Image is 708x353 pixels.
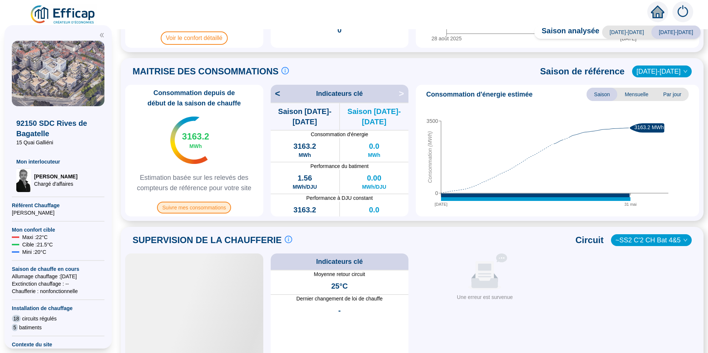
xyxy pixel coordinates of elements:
[294,141,316,151] span: 3163.2
[12,324,18,331] span: 5
[672,1,693,22] img: alerts
[12,226,104,233] span: Mon confort cible
[634,124,664,130] text: 3163.2 MWh
[281,67,289,74] span: info-circle
[12,288,104,295] span: Chaufferie : non fonctionnelle
[285,236,292,243] span: info-circle
[338,305,341,316] span: -
[99,33,104,38] span: double-left
[298,173,312,183] span: 1.56
[190,142,202,150] span: MWh
[271,270,409,278] span: Moyenne retour circuit
[30,4,97,25] img: efficap energie logo
[12,273,104,280] span: Allumage chauffage : [DATE]
[12,315,21,322] span: 18
[271,194,409,202] span: Performance à DJU constant
[157,202,231,214] span: Suivre mes consommations
[369,205,379,215] span: 0.0
[427,118,438,124] tspan: 3500
[316,88,363,99] span: Indicateurs clé
[617,88,656,101] span: Mensuelle
[587,88,617,101] span: Saison
[182,131,209,142] span: 3163.2
[22,315,57,322] span: circuits régulés
[294,205,316,215] span: 3163.2
[683,238,688,242] span: down
[656,88,689,101] span: Par jour
[19,324,42,331] span: batiments
[12,280,104,288] span: Exctinction chauffage : --
[615,235,687,246] span: ~SS2 C'2 CH Bat 4&5
[435,202,448,206] tspan: [DATE]
[340,106,408,127] span: Saison [DATE]-[DATE]
[16,158,100,165] span: Mon interlocuteur
[575,234,604,246] span: Circuit
[133,65,278,77] span: MAITRISE DES CONSOMMATIONS
[427,131,433,183] tspan: Consommation (MWh)
[419,293,551,301] div: Une erreur est survenue
[431,36,462,41] tspan: 28 août 2025
[369,141,379,151] span: 0.0
[620,36,637,41] tspan: [DATE]
[316,256,363,267] span: Indicateurs clé
[435,190,438,196] tspan: 0
[12,265,104,273] span: Saison de chauffe en cours
[367,173,381,183] span: 0.00
[22,248,46,256] span: Mini : 20 °C
[22,241,53,248] span: Cible : 21.5 °C
[651,26,701,39] span: [DATE]-[DATE]
[16,118,100,139] span: 92150 SDC Rives de Bagatelle
[368,151,380,159] span: MWh
[337,25,341,35] span: 0
[12,209,104,216] span: [PERSON_NAME]
[22,233,48,241] span: Maxi : 22 °C
[540,65,625,77] span: Saison de référence
[399,88,408,100] span: >
[271,162,409,170] span: Performance du batiment
[12,341,104,348] span: Contexte du site
[16,139,100,146] span: 15 Quai Galliéni
[426,89,532,100] span: Consommation d'énergie estimée
[651,5,664,19] span: home
[293,183,317,191] span: MWh/DJU
[12,305,104,312] span: Installation de chauffage
[602,26,651,39] span: [DATE]-[DATE]
[12,202,104,209] span: Référent Chauffage
[624,202,637,206] tspan: 31 mai
[683,69,688,74] span: down
[34,180,77,188] span: Chargé d'affaires
[128,88,260,108] span: Consommation depuis de début de la saison de chauffe
[128,172,260,193] span: Estimation basée sur les relevés des compteurs de référence pour votre site
[298,151,311,159] span: MWh
[534,26,600,39] span: Saison analysée
[34,173,77,180] span: [PERSON_NAME]
[271,131,409,138] span: Consommation d'énergie
[331,281,348,291] span: 25°C
[133,234,282,246] span: SUPERVISION DE LA CHAUFFERIE
[298,215,311,222] span: MWh
[368,215,380,222] span: MWh
[271,88,280,100] span: <
[170,117,208,164] img: indicateur températures
[637,66,687,77] span: 2023-2024
[362,183,386,191] span: MWh/DJU
[161,31,228,45] span: Voir le confort détaillé
[271,295,409,302] span: Dernier changement de loi de chauffe
[16,168,31,192] img: Chargé d'affaires
[271,106,339,127] span: Saison [DATE]-[DATE]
